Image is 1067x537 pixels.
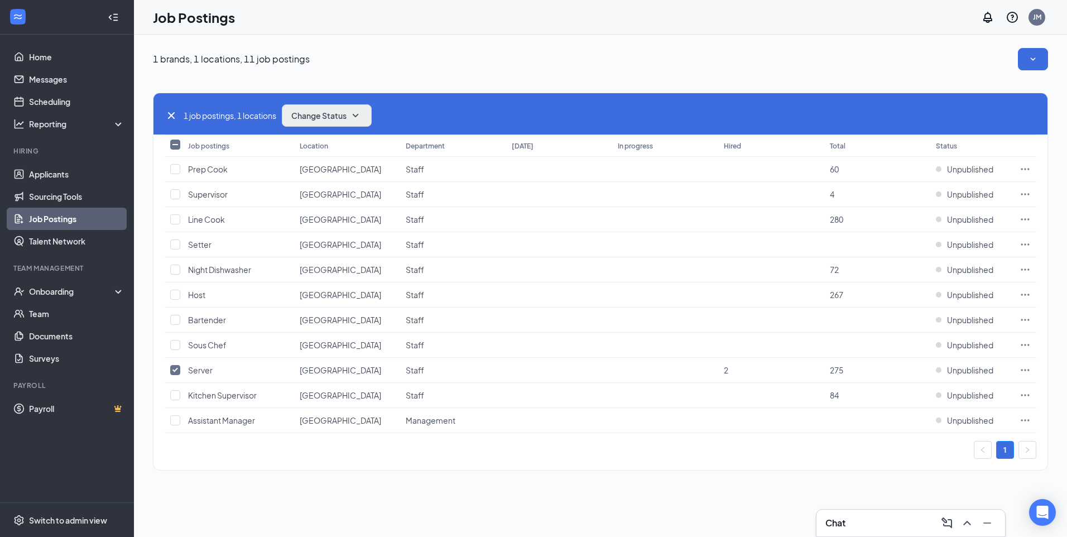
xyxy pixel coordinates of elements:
[400,182,506,207] td: Staff
[294,333,400,358] td: Grande Prairie
[947,314,993,325] span: Unpublished
[1020,415,1031,426] svg: Ellipses
[294,383,400,408] td: Grande Prairie
[12,11,23,22] svg: WorkstreamLogo
[406,164,424,174] span: Staff
[29,230,124,252] a: Talent Network
[406,365,424,375] span: Staff
[958,514,976,532] button: ChevronUp
[830,189,834,199] span: 4
[29,515,107,526] div: Switch to admin view
[29,303,124,325] a: Team
[300,239,381,250] span: [GEOGRAPHIC_DATA]
[29,46,124,68] a: Home
[29,397,124,420] a: PayrollCrown
[1020,390,1031,401] svg: Ellipses
[1018,48,1048,70] button: SmallChevronDown
[108,12,119,23] svg: Collapse
[406,390,424,400] span: Staff
[612,135,718,157] th: In progress
[830,365,843,375] span: 275
[960,516,974,530] svg: ChevronUp
[406,265,424,275] span: Staff
[1020,189,1031,200] svg: Ellipses
[13,515,25,526] svg: Settings
[188,214,225,224] span: Line Cook
[1020,339,1031,351] svg: Ellipses
[184,109,276,122] span: 1 job postings, 1 locations
[300,141,328,151] div: Location
[294,358,400,383] td: Grande Prairie
[153,53,310,65] p: 1 brands, 1 locations, 11 job postings
[406,141,445,151] div: Department
[13,286,25,297] svg: UserCheck
[294,257,400,282] td: Grande Prairie
[978,514,996,532] button: Minimize
[29,325,124,347] a: Documents
[282,104,372,127] button: Change StatusSmallChevronDown
[830,164,839,174] span: 60
[1006,11,1019,24] svg: QuestionInfo
[974,441,992,459] li: Previous Page
[824,135,930,157] th: Total
[349,109,362,122] svg: SmallChevronDown
[13,146,122,156] div: Hiring
[930,135,1014,157] th: Status
[1027,54,1039,65] svg: SmallChevronDown
[1020,314,1031,325] svg: Ellipses
[188,189,228,199] span: Supervisor
[718,135,824,157] th: Hired
[947,339,993,351] span: Unpublished
[506,135,612,157] th: [DATE]
[1018,441,1036,459] button: right
[947,264,993,275] span: Unpublished
[188,340,227,350] span: Sous Chef
[825,517,845,529] h3: Chat
[13,263,122,273] div: Team Management
[1020,164,1031,175] svg: Ellipses
[947,390,993,401] span: Unpublished
[400,383,506,408] td: Staff
[400,282,506,308] td: Staff
[188,265,251,275] span: Night Dishwasher
[1020,365,1031,376] svg: Ellipses
[979,447,986,453] span: left
[188,239,212,250] span: Setter
[29,163,124,185] a: Applicants
[400,408,506,433] td: Management
[940,516,954,530] svg: ComposeMessage
[724,365,728,375] span: 2
[947,214,993,225] span: Unpublished
[291,112,347,119] span: Change Status
[830,290,843,300] span: 267
[153,8,235,27] h1: Job Postings
[830,214,843,224] span: 280
[400,207,506,232] td: Staff
[29,185,124,208] a: Sourcing Tools
[29,68,124,90] a: Messages
[997,442,1013,458] a: 1
[981,516,994,530] svg: Minimize
[400,157,506,182] td: Staff
[400,257,506,282] td: Staff
[947,239,993,250] span: Unpublished
[188,365,213,375] span: Server
[400,333,506,358] td: Staff
[300,265,381,275] span: [GEOGRAPHIC_DATA]
[29,90,124,113] a: Scheduling
[406,340,424,350] span: Staff
[294,157,400,182] td: Grande Prairie
[294,308,400,333] td: Grande Prairie
[1020,289,1031,300] svg: Ellipses
[300,315,381,325] span: [GEOGRAPHIC_DATA]
[400,358,506,383] td: Staff
[294,232,400,257] td: Grande Prairie
[300,189,381,199] span: [GEOGRAPHIC_DATA]
[947,289,993,300] span: Unpublished
[300,415,381,425] span: [GEOGRAPHIC_DATA]
[996,441,1014,459] li: 1
[300,214,381,224] span: [GEOGRAPHIC_DATA]
[947,189,993,200] span: Unpublished
[294,207,400,232] td: Grande Prairie
[188,315,226,325] span: Bartender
